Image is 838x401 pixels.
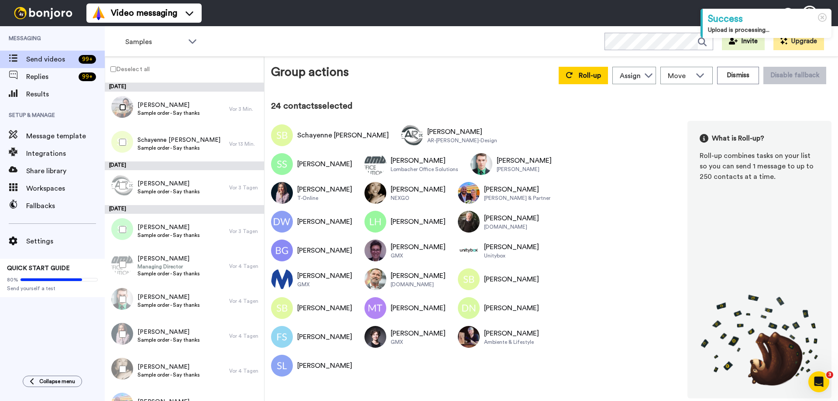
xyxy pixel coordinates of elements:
span: Sample order - Say thanks [137,188,200,195]
div: [PERSON_NAME] [484,213,539,223]
div: NEXGO [391,195,446,202]
div: [DOMAIN_NAME] [484,223,539,230]
span: [PERSON_NAME] [137,328,200,336]
img: Image of Bernd Gutsmann [271,240,293,261]
span: Move [668,71,691,81]
div: [PERSON_NAME] [391,155,458,166]
img: Image of Marius Traub [364,153,386,175]
img: Image of Adrian Ludwig [458,326,480,348]
div: Vor 4 Tagen [229,298,260,305]
img: Image of Stefanie Liebscher [271,355,293,377]
div: Ambiente & Lifestyle [484,339,539,346]
span: What is Roll-up? [712,133,764,144]
img: Image of Malika Wichtendahl [364,182,386,204]
img: Image of Stefan Katona [458,211,480,233]
img: Image of Franziska Eisele [364,326,386,348]
div: [DATE] [105,83,264,92]
div: Schayenne [PERSON_NAME] [297,130,389,141]
div: [PERSON_NAME] [297,303,352,313]
img: Image of Marion Tiemann [364,297,386,319]
button: Collapse menu [23,376,82,387]
div: [PERSON_NAME] [297,271,352,281]
div: [PERSON_NAME] [484,328,539,339]
span: Results [26,89,105,99]
img: Image of Andreas Roth [401,124,423,146]
span: Send yourself a test [7,285,98,292]
div: Unitybox [484,252,539,259]
img: Image of Mathias Reimer [271,268,293,290]
span: Fallbacks [26,201,105,211]
span: 3 [826,371,833,378]
span: Settings [26,236,105,247]
img: vm-color.svg [92,6,106,20]
div: [PERSON_NAME] [484,303,539,313]
div: [PERSON_NAME] [391,271,446,281]
div: 99 + [79,55,96,64]
img: Image of Sarah Bylicki [458,268,480,290]
img: joro-roll.png [700,294,819,386]
div: [PERSON_NAME] [297,159,352,169]
img: Image of Stefan Stender [271,153,293,175]
div: GMX [391,339,446,346]
span: [PERSON_NAME] [137,293,200,302]
span: Sample order - Say thanks [137,232,200,239]
div: [PERSON_NAME] [427,127,497,137]
div: [PERSON_NAME] [391,184,446,195]
div: [PERSON_NAME] & Partner [484,195,550,202]
span: Sample order - Say thanks [137,302,200,308]
div: 99 + [79,72,96,81]
span: [PERSON_NAME] [137,254,200,263]
img: Image of Andrea Heinisch [364,240,386,261]
button: Invite [722,33,765,50]
div: Group actions [271,63,349,84]
img: Image of Bernhard Schwär [364,268,386,290]
div: [DATE] [105,161,264,170]
span: Sample order - Say thanks [137,371,200,378]
span: [PERSON_NAME] [137,363,200,371]
div: Success [708,12,826,26]
div: Assign [620,71,641,81]
span: Message template [26,131,105,141]
span: [PERSON_NAME] [137,101,200,110]
iframe: Intercom live chat [808,371,829,392]
div: [PERSON_NAME] [484,184,550,195]
div: [PERSON_NAME] [297,332,352,342]
img: Image of Dennis Nehrenheim [458,297,480,319]
span: QUICK START GUIDE [7,265,70,271]
div: GMX [391,252,446,259]
input: Deselect all [110,66,116,72]
span: Samples [125,37,184,47]
div: Vor 3 Tagen [229,228,260,235]
div: Vor 3 Min. [229,106,260,113]
div: [PERSON_NAME] [484,242,539,252]
div: [DATE] [105,205,264,214]
span: Roll-up [579,72,601,79]
span: Video messaging [111,7,177,19]
button: Dismiss [717,67,759,84]
span: Sample order - Say thanks [137,110,200,117]
div: Vor 4 Tagen [229,332,260,339]
div: [PERSON_NAME] [297,245,352,256]
span: Sample order - Say thanks [137,270,200,277]
div: 24 contacts selected [271,100,831,112]
img: Image of Heinz Offermanns [458,182,480,204]
div: [PERSON_NAME] [297,360,352,371]
div: GMX [297,281,352,288]
img: bj-logo-header-white.svg [10,7,76,19]
img: Image of Franziska Suchantke [271,326,293,348]
div: [PERSON_NAME] [391,242,446,252]
span: Managing Director [137,263,200,270]
div: Upload is processing... [708,26,826,34]
div: [PERSON_NAME] [497,155,552,166]
div: [DOMAIN_NAME] [391,281,446,288]
div: Vor 13 Min. [229,141,260,147]
div: [PERSON_NAME] [391,303,446,313]
span: Send videos [26,54,75,65]
span: Integrations [26,148,105,159]
span: Replies [26,72,75,82]
span: Collapse menu [39,378,75,385]
div: [PERSON_NAME] [391,328,446,339]
div: [PERSON_NAME] [297,216,352,227]
div: [PERSON_NAME] [297,184,352,195]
